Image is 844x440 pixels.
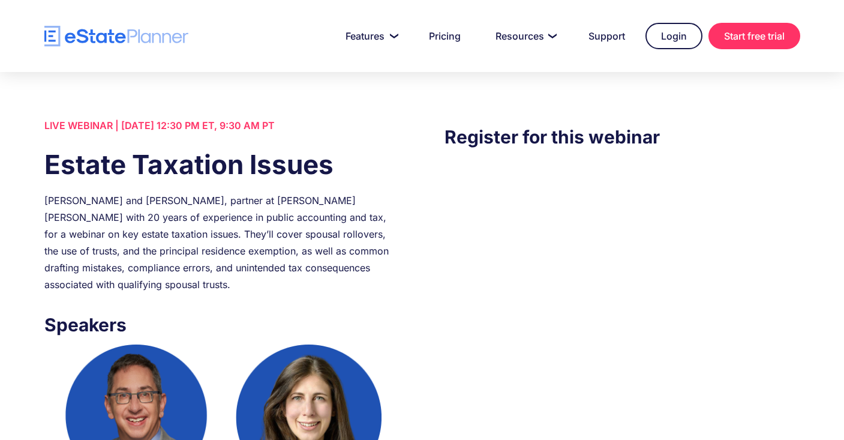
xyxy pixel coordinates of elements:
a: home [44,26,188,47]
a: Features [331,24,409,48]
a: Support [574,24,639,48]
h3: Speakers [44,311,400,339]
a: Login [645,23,702,49]
a: Pricing [415,24,475,48]
h3: Register for this webinar [444,123,800,151]
div: LIVE WEBINAR | [DATE] 12:30 PM ET, 9:30 AM PT [44,117,400,134]
div: [PERSON_NAME] and [PERSON_NAME], partner at [PERSON_NAME] [PERSON_NAME] with 20 years of experien... [44,192,400,293]
a: Start free trial [708,23,800,49]
a: Resources [481,24,568,48]
h1: Estate Taxation Issues [44,146,400,183]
